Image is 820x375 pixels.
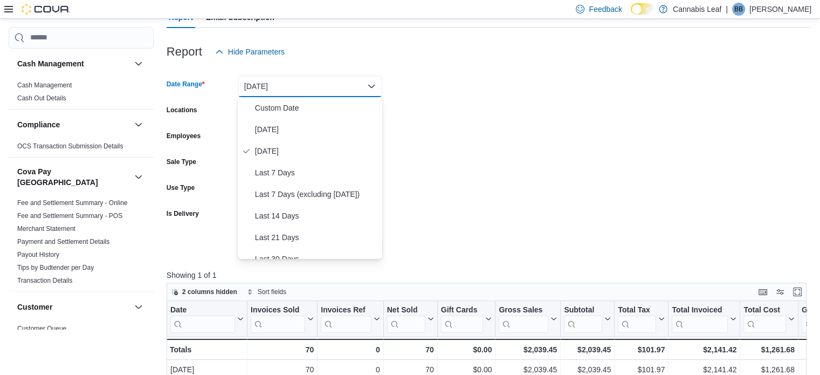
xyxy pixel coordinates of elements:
[17,142,123,150] a: OCS Transaction Submission Details
[255,209,378,222] span: Last 14 Days
[17,302,52,312] h3: Customer
[564,343,611,356] div: $2,039.45
[589,4,622,15] span: Feedback
[321,305,371,315] div: Invoices Ref
[238,76,382,97] button: [DATE]
[387,305,425,315] div: Net Sold
[17,325,66,332] a: Customer Queue
[17,81,72,89] a: Cash Management
[255,101,378,114] span: Custom Date
[564,305,602,315] div: Subtotal
[251,343,314,356] div: 70
[17,119,130,130] button: Compliance
[756,285,769,298] button: Keyboard shortcuts
[17,119,60,130] h3: Compliance
[243,285,291,298] button: Sort fields
[17,277,72,284] a: Transaction Details
[167,209,199,218] label: Is Delivery
[170,305,235,315] div: Date
[440,305,483,315] div: Gift Cards
[743,305,785,332] div: Total Cost
[726,3,728,16] p: |
[17,264,94,271] a: Tips by Budtender per Day
[321,343,380,356] div: 0
[564,305,611,332] button: Subtotal
[17,166,130,188] button: Cova Pay [GEOGRAPHIC_DATA]
[743,343,794,356] div: $1,261.68
[9,140,154,157] div: Compliance
[238,97,382,259] div: Select listbox
[17,58,84,69] h3: Cash Management
[321,305,371,332] div: Invoices Ref
[749,3,811,16] p: [PERSON_NAME]
[255,145,378,158] span: [DATE]
[167,106,197,114] label: Locations
[17,199,128,207] a: Fee and Settlement Summary - Online
[167,158,196,166] label: Sale Type
[132,301,145,313] button: Customer
[774,285,787,298] button: Display options
[387,305,433,332] button: Net Sold
[17,58,130,69] button: Cash Management
[734,3,743,16] span: BB
[17,276,72,285] span: Transaction Details
[17,94,66,102] a: Cash Out Details
[732,3,745,16] div: Bobby Bassi
[251,305,314,332] button: Invoices Sold
[440,343,492,356] div: $0.00
[17,81,72,90] span: Cash Management
[170,305,244,332] button: Date
[132,118,145,131] button: Compliance
[251,305,305,332] div: Invoices Sold
[167,270,813,281] p: Showing 1 of 1
[255,166,378,179] span: Last 7 Days
[618,305,656,332] div: Total Tax
[17,237,109,246] span: Payment and Settlement Details
[743,305,785,315] div: Total Cost
[132,57,145,70] button: Cash Management
[387,343,433,356] div: 70
[618,305,665,332] button: Total Tax
[440,305,483,332] div: Gift Card Sales
[672,343,736,356] div: $2,141.42
[743,305,794,332] button: Total Cost
[9,322,154,339] div: Customer
[251,305,305,315] div: Invoices Sold
[17,263,94,272] span: Tips by Budtender per Day
[255,253,378,265] span: Last 30 Days
[564,305,602,332] div: Subtotal
[17,212,122,220] span: Fee and Settlement Summary - POS
[17,238,109,246] a: Payment and Settlement Details
[255,188,378,201] span: Last 7 Days (excluding [DATE])
[673,3,721,16] p: Cannabis Leaf
[499,343,557,356] div: $2,039.45
[17,251,59,258] a: Payout History
[167,285,242,298] button: 2 columns hidden
[672,305,728,315] div: Total Invoiced
[170,343,244,356] div: Totals
[167,80,205,88] label: Date Range
[255,231,378,244] span: Last 21 Days
[17,324,66,333] span: Customer Queue
[17,302,130,312] button: Customer
[499,305,548,332] div: Gross Sales
[22,4,70,15] img: Cova
[17,212,122,220] a: Fee and Settlement Summary - POS
[170,305,235,332] div: Date
[9,79,154,109] div: Cash Management
[618,343,665,356] div: $101.97
[791,285,804,298] button: Enter fullscreen
[618,305,656,315] div: Total Tax
[258,288,286,296] span: Sort fields
[167,183,195,192] label: Use Type
[321,305,380,332] button: Invoices Ref
[631,3,653,15] input: Dark Mode
[17,250,59,259] span: Payout History
[211,41,289,63] button: Hide Parameters
[167,132,201,140] label: Employees
[499,305,548,315] div: Gross Sales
